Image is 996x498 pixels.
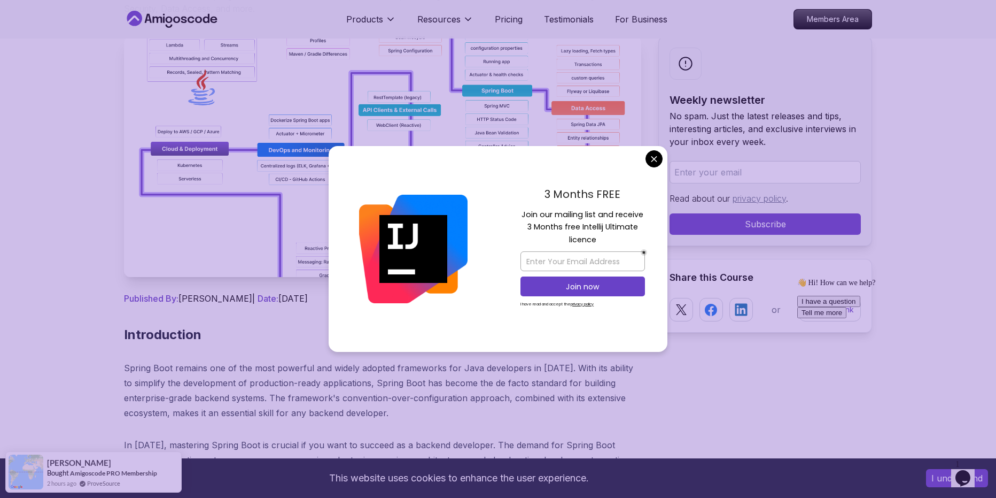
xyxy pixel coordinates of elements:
[4,22,67,33] button: I have a question
[124,36,641,277] img: Spring Boot Roadmap 2025: The Complete Guide for Backend Developers thumbnail
[258,293,278,304] span: Date:
[124,361,641,420] p: Spring Boot remains one of the most powerful and widely adopted frameworks for Java developers in...
[9,455,43,489] img: provesource social proof notification image
[951,455,985,487] iframe: chat widget
[670,192,861,205] p: Read about our .
[4,33,53,44] button: Tell me more
[670,93,861,108] h2: Weekly newsletter
[70,469,157,477] a: Amigoscode PRO Membership
[495,13,523,26] a: Pricing
[794,10,871,29] p: Members Area
[124,292,641,305] p: [PERSON_NAME] | [DATE]
[670,270,861,285] h2: Share this Course
[417,13,461,26] p: Resources
[670,110,861,148] p: No spam. Just the latest releases and tips, interesting articles, and exclusive interviews in you...
[670,213,861,235] button: Subscribe
[733,193,786,204] a: privacy policy
[8,466,910,490] div: This website uses cookies to enhance the user experience.
[544,13,594,26] a: Testimonials
[124,326,641,343] h2: Introduction
[4,5,82,13] span: 👋 Hi! How can we help?
[615,13,667,26] a: For Business
[670,161,861,183] input: Enter your email
[793,9,872,29] a: Members Area
[417,13,473,34] button: Resources
[47,469,69,477] span: Bought
[87,479,120,488] a: ProveSource
[346,13,383,26] p: Products
[793,274,985,450] iframe: chat widget
[124,293,178,304] span: Published By:
[4,4,197,44] div: 👋 Hi! How can we help?I have a questionTell me more
[926,469,988,487] button: Accept cookies
[47,458,111,468] span: [PERSON_NAME]
[124,438,641,497] p: In [DATE], mastering Spring Boot is crucial if you want to succeed as a backend developer. The de...
[47,479,76,488] span: 2 hours ago
[772,303,781,316] p: or
[346,13,396,34] button: Products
